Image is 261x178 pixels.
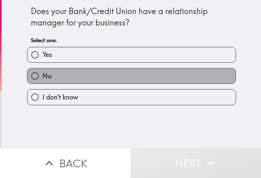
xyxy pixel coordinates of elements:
span: Yes [42,50,52,59]
div: Does your Bank/Credit Union have a relationship manager for your business? [31,6,232,28]
h6: Select one. [31,37,232,44]
span: I don't know [42,93,78,102]
button: Next [130,148,261,178]
button: No [27,68,236,83]
button: I don't know [27,90,236,105]
span: No [42,71,52,81]
button: Yes [27,47,236,62]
